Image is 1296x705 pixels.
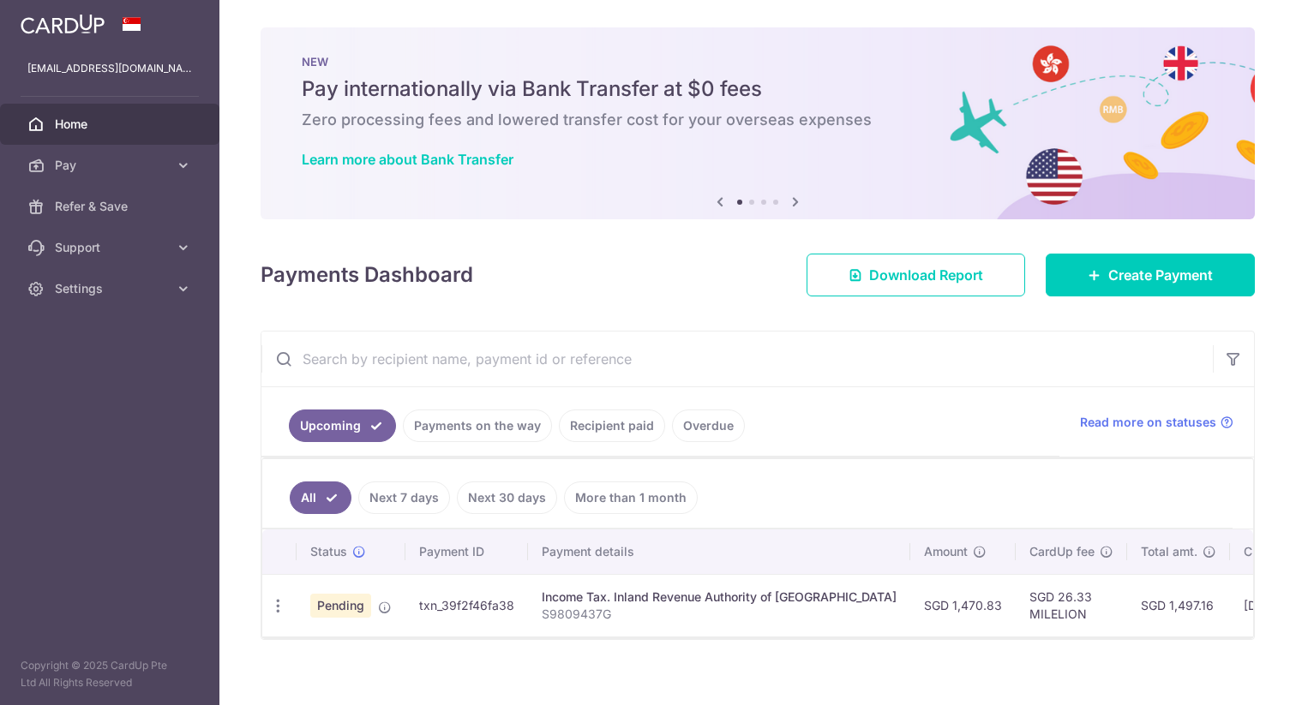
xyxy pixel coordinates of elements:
[55,280,168,297] span: Settings
[1141,543,1197,560] span: Total amt.
[290,481,351,514] a: All
[261,332,1213,386] input: Search by recipient name, payment id or reference
[302,75,1214,103] h5: Pay internationally via Bank Transfer at $0 fees
[302,55,1214,69] p: NEW
[261,27,1255,219] img: Bank transfer banner
[1046,254,1255,296] a: Create Payment
[1127,574,1230,636] td: SGD 1,497.16
[542,588,897,606] div: Income Tax. Inland Revenue Authority of [GEOGRAPHIC_DATA]
[310,594,371,618] span: Pending
[27,60,192,77] p: [EMAIL_ADDRESS][DOMAIN_NAME]
[559,409,665,442] a: Recipient paid
[528,529,910,574] th: Payment details
[403,409,552,442] a: Payments on the way
[55,239,168,256] span: Support
[302,151,513,168] a: Learn more about Bank Transfer
[261,260,473,290] h4: Payments Dashboard
[910,574,1016,636] td: SGD 1,470.83
[289,409,396,442] a: Upcoming
[807,254,1025,296] a: Download Report
[310,543,347,560] span: Status
[302,110,1214,130] h6: Zero processing fees and lowered transfer cost for your overseas expenses
[55,116,168,133] span: Home
[1108,265,1213,285] span: Create Payment
[1029,543,1095,560] span: CardUp fee
[457,481,557,514] a: Next 30 days
[564,481,698,514] a: More than 1 month
[358,481,450,514] a: Next 7 days
[672,409,745,442] a: Overdue
[1080,414,1216,431] span: Read more on statuses
[869,265,983,285] span: Download Report
[1080,414,1233,431] a: Read more on statuses
[1016,574,1127,636] td: SGD 26.33 MILELION
[21,14,105,34] img: CardUp
[55,157,168,174] span: Pay
[55,198,168,215] span: Refer & Save
[405,529,528,574] th: Payment ID
[924,543,968,560] span: Amount
[405,574,528,636] td: txn_39f2f46fa38
[542,606,897,623] p: S9809437G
